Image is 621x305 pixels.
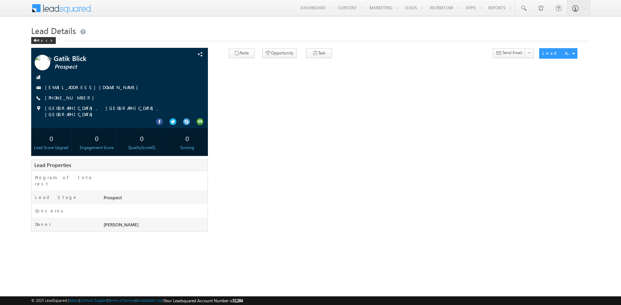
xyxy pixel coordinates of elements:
span: Gatik Blick [54,55,164,62]
button: Opportunity [262,48,297,58]
span: Lead Details [31,25,76,36]
a: Acceptable Use [137,298,163,303]
span: [PHONE_NUMBER] [45,95,97,102]
span: © 2025 LeadSquared | | | | | [31,297,243,304]
label: Lead Stage [35,194,78,200]
div: 0 [78,132,115,145]
span: 51284 [233,298,243,303]
a: Terms of Service [108,298,135,303]
button: Note [229,48,255,58]
img: Profile photo [35,55,50,73]
div: 0 [169,132,206,145]
div: Scoring [169,145,206,151]
a: [EMAIL_ADDRESS][DOMAIN_NAME] [45,84,141,90]
div: Prospect [102,194,208,204]
span: Lead Properties [34,162,71,168]
span: Send Email [502,50,522,56]
a: About [69,298,79,303]
label: Concerns [35,208,66,214]
div: Lead Score Upgrad [33,145,70,151]
button: Lead Actions [539,48,577,59]
span: [PERSON_NAME] [104,221,139,227]
div: Back [31,37,56,44]
div: 0 [123,132,160,145]
span: Prospect [54,63,165,70]
label: Owner [35,221,51,227]
a: Contact Support [80,298,107,303]
span: Your Leadsquared Account Number is [164,298,243,303]
label: Program of Interest [35,174,95,187]
div: 0 [33,132,70,145]
span: [GEOGRAPHIC_DATA], [GEOGRAPHIC_DATA], [GEOGRAPHIC_DATA] [45,105,190,117]
div: QualityScore01 [123,145,160,151]
button: Task [306,48,332,58]
div: Lead Actions [542,50,572,56]
a: Back [31,37,59,43]
button: Send Email [493,48,525,58]
div: Engagement Score [78,145,115,151]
